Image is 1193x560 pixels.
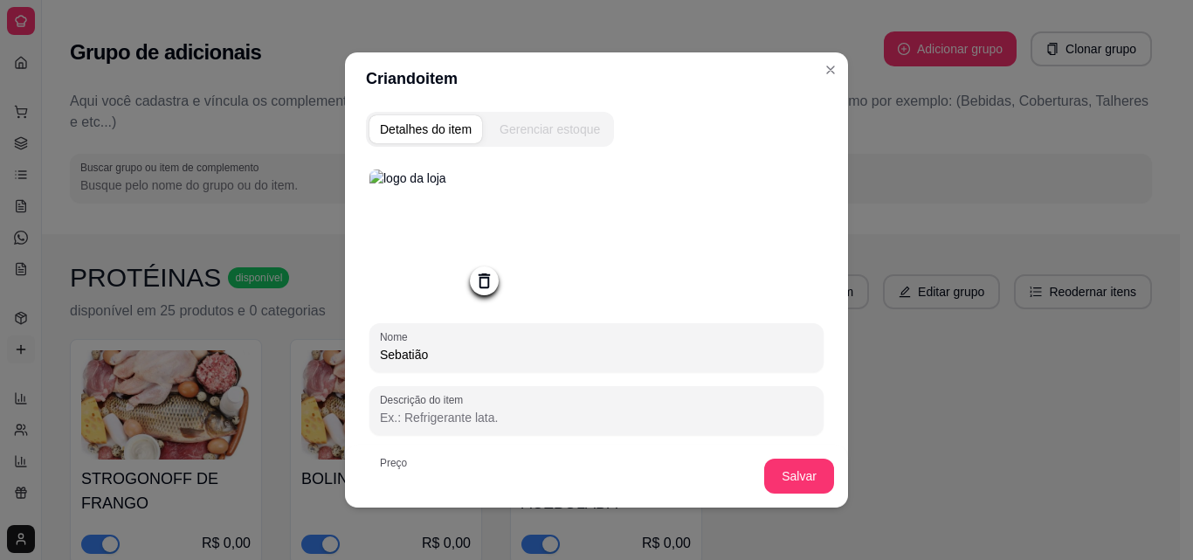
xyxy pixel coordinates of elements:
[380,121,472,138] div: Detalhes do item
[366,112,827,147] div: complement-group
[817,56,845,84] button: Close
[380,329,414,344] label: Nome
[345,52,848,105] header: Criando item
[500,121,600,138] div: Gerenciar estoque
[380,392,469,407] label: Descrição do item
[380,346,813,363] input: Nome
[764,459,834,494] button: Salvar
[366,112,614,147] div: complement-group
[369,169,509,309] img: logo da loja
[380,409,813,426] input: Descrição do item
[380,455,413,470] label: Preço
